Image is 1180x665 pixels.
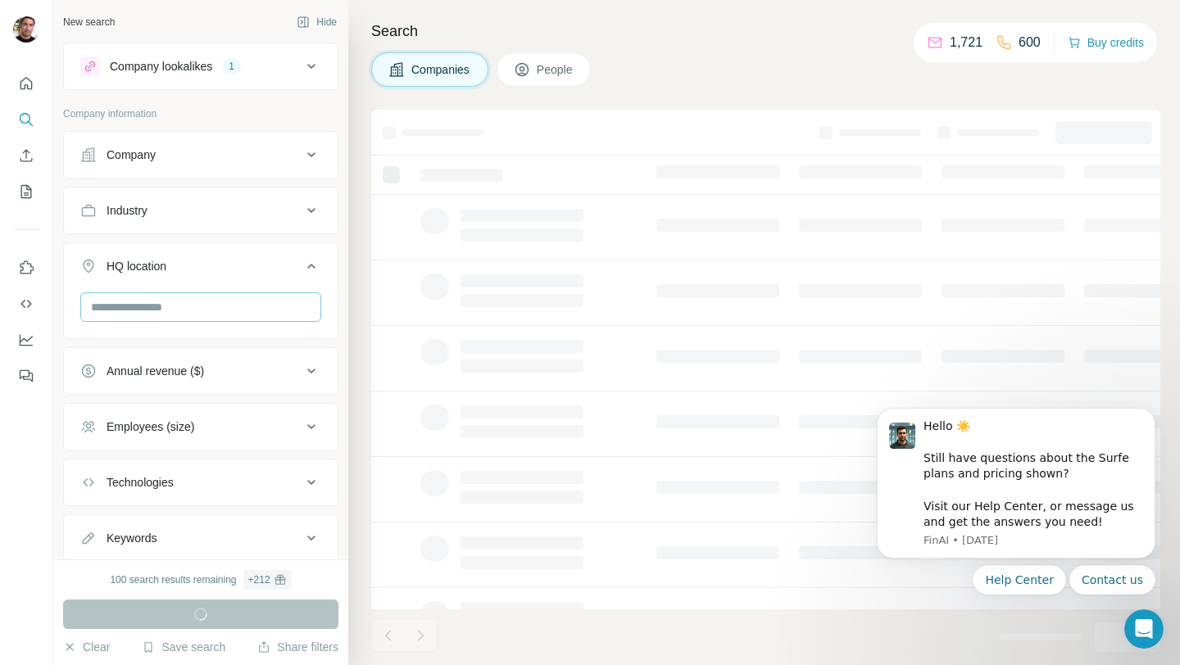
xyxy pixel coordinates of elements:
[107,530,157,546] div: Keywords
[411,61,471,78] span: Companies
[64,407,338,446] button: Employees (size)
[1124,609,1164,649] iframe: Intercom live chat
[107,202,147,219] div: Industry
[248,572,270,587] div: + 212
[13,289,39,319] button: Use Surfe API
[64,191,338,230] button: Industry
[13,69,39,98] button: Quick start
[110,570,291,590] div: 100 search results remaining
[63,15,115,29] div: New search
[13,16,39,43] img: Avatar
[107,418,194,435] div: Employees (size)
[107,363,204,379] div: Annual revenue ($)
[142,639,225,655] button: Save search
[64,247,338,292] button: HQ location
[537,61,574,78] span: People
[13,325,39,355] button: Dashboard
[107,474,174,491] div: Technologies
[13,177,39,206] button: My lists
[13,105,39,134] button: Search
[1068,31,1144,54] button: Buy credits
[64,47,338,86] button: Company lookalikes1
[285,10,348,34] button: Hide
[63,106,338,121] p: Company information
[13,361,39,391] button: Feedback
[64,518,338,558] button: Keywords
[107,147,156,163] div: Company
[13,141,39,170] button: Enrich CSV
[852,354,1180,621] iframe: Intercom notifications message
[13,253,39,283] button: Use Surfe on LinkedIn
[371,20,1160,43] h4: Search
[63,639,110,655] button: Clear
[222,59,241,74] div: 1
[64,351,338,391] button: Annual revenue ($)
[950,33,983,52] p: 1,721
[64,463,338,502] button: Technologies
[107,258,166,274] div: HQ location
[64,135,338,174] button: Company
[1019,33,1041,52] p: 600
[110,58,212,75] div: Company lookalikes
[257,639,338,655] button: Share filters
